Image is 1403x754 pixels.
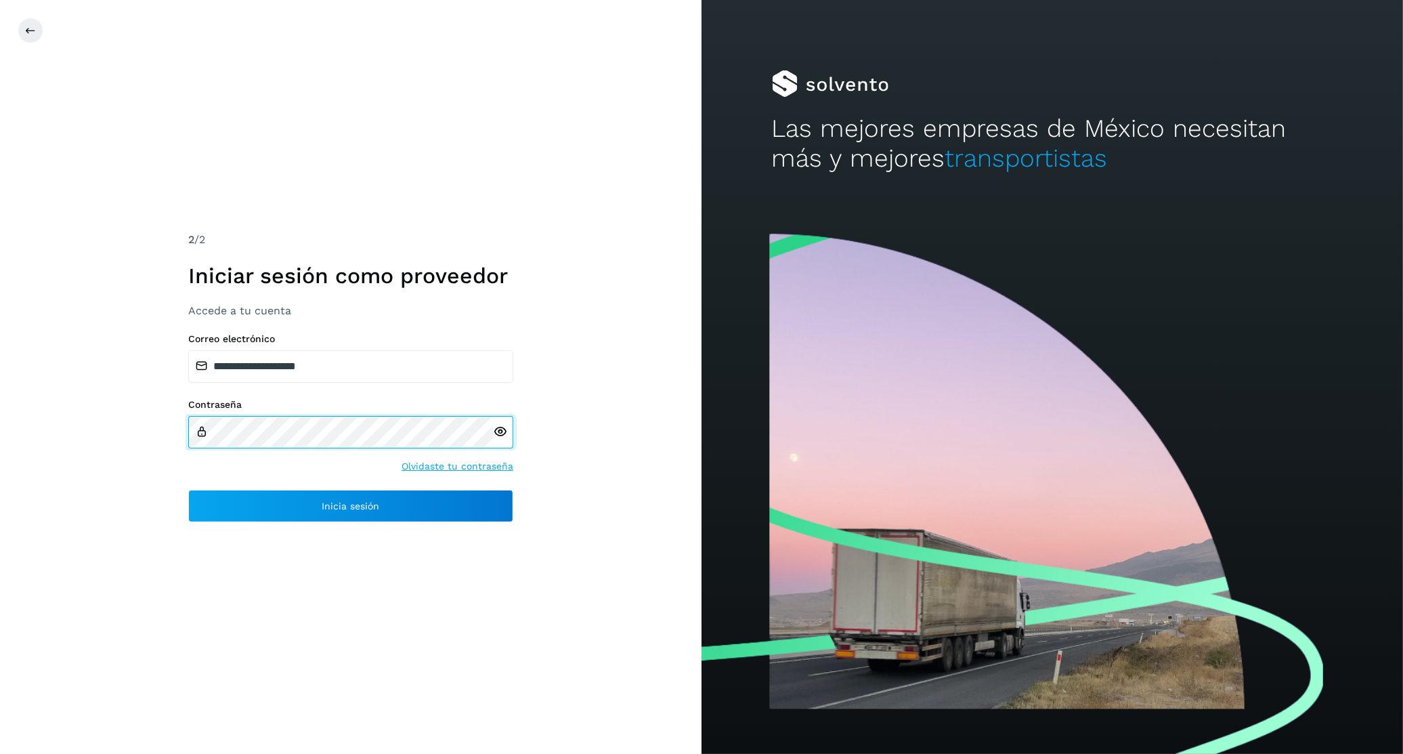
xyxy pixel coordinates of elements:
span: Inicia sesión [322,501,380,511]
span: transportistas [945,144,1108,173]
label: Correo electrónico [188,333,513,345]
div: /2 [188,232,513,248]
button: Inicia sesión [188,490,513,522]
label: Contraseña [188,399,513,411]
span: 2 [188,233,194,246]
h1: Iniciar sesión como proveedor [188,263,513,289]
a: Olvidaste tu contraseña [402,459,513,474]
h2: Las mejores empresas de México necesitan más y mejores [772,114,1333,174]
h3: Accede a tu cuenta [188,304,513,317]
